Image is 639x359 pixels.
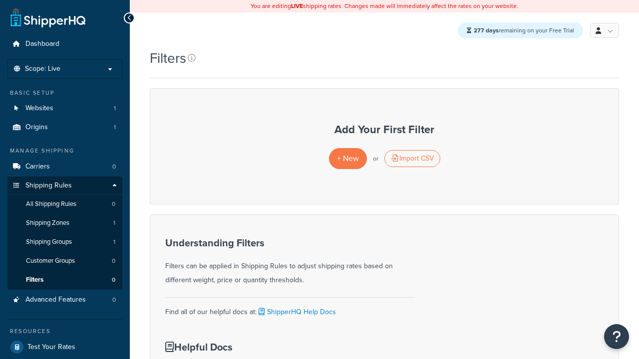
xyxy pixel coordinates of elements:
div: Basic Setup [7,89,122,97]
span: 1 [113,238,115,246]
span: 1 [114,104,116,113]
span: 1 [113,219,115,227]
h3: Understanding Filters [165,237,415,248]
span: 0 [112,276,115,284]
li: Shipping Groups [7,233,122,251]
span: Filters [26,276,43,284]
p: or [373,152,378,166]
button: Open Resource Center [604,324,629,349]
b: LIVE [291,1,303,10]
span: Origins [25,123,48,132]
div: Find all of our helpful docs at: [165,297,415,319]
a: Shipping Zones 1 [7,214,122,232]
span: + New [337,153,359,164]
span: Test Your Rates [27,343,75,352]
div: Import CSV [384,150,440,167]
div: Filters can be applied in Shipping Rules to adjust shipping rates based on different weight, pric... [165,237,415,287]
span: Shipping Zones [26,219,69,227]
span: 0 [112,257,115,265]
a: Shipping Groups 1 [7,233,122,251]
li: Customer Groups [7,252,122,270]
span: Dashboard [25,40,59,48]
span: Websites [25,104,53,113]
span: 0 [112,163,116,171]
li: Shipping Zones [7,214,122,232]
div: remaining on your Free Trial [458,22,583,38]
li: Carriers [7,158,122,176]
span: Carriers [25,163,50,171]
span: Customer Groups [26,257,75,265]
div: Resources [7,327,122,336]
a: Advanced Features 0 [7,291,122,309]
span: All Shipping Rules [26,200,76,208]
div: Manage Shipping [7,147,122,155]
li: Advanced Features [7,291,122,309]
li: All Shipping Rules [7,195,122,213]
a: Websites 1 [7,99,122,118]
a: Carriers 0 [7,158,122,176]
span: Scope: Live [25,65,60,73]
a: Origins 1 [7,118,122,137]
a: ShipperHQ Home [10,7,85,27]
a: + New [329,148,367,169]
h1: Filters [150,48,186,68]
h3: Add Your First Filter [160,124,609,136]
li: Origins [7,118,122,137]
span: Shipping Rules [25,181,72,190]
a: ShipperHQ Help Docs [257,307,336,317]
a: All Shipping Rules 0 [7,195,122,213]
span: 1 [114,123,116,132]
a: Shipping Rules [7,177,122,195]
span: 0 [112,296,116,304]
li: Filters [7,271,122,289]
a: Dashboard [7,35,122,53]
a: Customer Groups 0 [7,252,122,270]
h3: Helpful Docs [165,342,369,353]
span: Shipping Groups [26,238,72,246]
a: Test Your Rates [7,338,122,356]
li: Websites [7,99,122,118]
span: 0 [112,200,115,208]
strong: 277 days [474,26,499,35]
li: Shipping Rules [7,177,122,290]
a: Filters 0 [7,271,122,289]
span: Advanced Features [25,296,86,304]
